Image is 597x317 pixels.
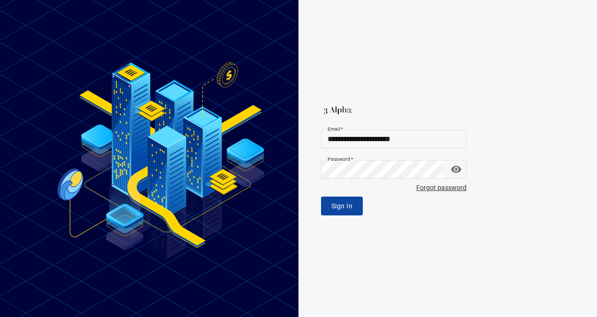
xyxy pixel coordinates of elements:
button: Sign In [321,197,363,216]
span: Forgot password [321,182,467,193]
label: Email [328,126,343,133]
img: logo [321,102,354,119]
span: Sign In [331,200,352,212]
button: toggle password visibility [447,160,466,179]
label: Password [328,156,353,163]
